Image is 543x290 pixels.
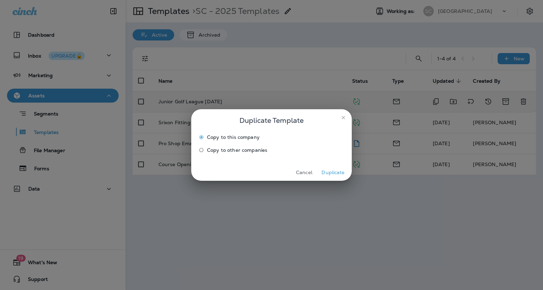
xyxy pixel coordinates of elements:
[207,147,267,153] span: Copy to other companies
[338,112,349,123] button: close
[320,167,346,178] button: Duplicate
[207,134,260,140] span: Copy to this company
[239,115,304,126] span: Duplicate Template
[291,167,317,178] button: Cancel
